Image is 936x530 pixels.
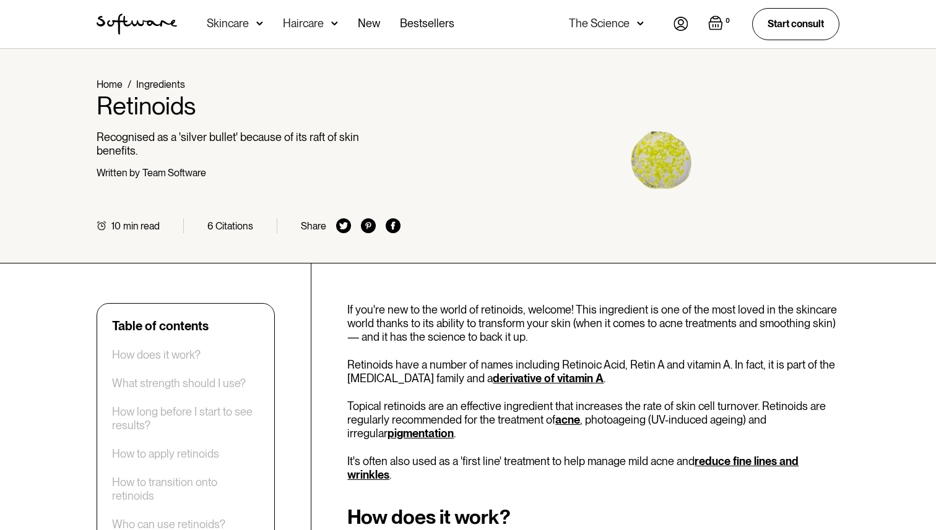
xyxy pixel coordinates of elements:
a: How to transition onto retinoids [112,476,259,502]
img: facebook icon [386,218,401,233]
div: 0 [723,15,732,27]
a: How to apply retinoids [112,447,219,461]
a: acne [555,413,580,426]
a: Home [97,79,123,90]
div: 10 [111,220,121,232]
div: Share [301,220,326,232]
div: Written by [97,167,140,179]
h2: ‍ [347,506,839,528]
a: Start consult [752,8,839,40]
img: arrow down [256,17,263,30]
strong: How does it work? [347,505,511,529]
img: arrow down [637,17,644,30]
p: Topical retinoids are an effective ingredient that increases the rate of skin cell turnover. Reti... [347,400,839,440]
div: 6 [207,220,213,232]
a: What strength should I use? [112,377,246,390]
p: If you're new to the world of retinoids, welcome! This ingredient is one of the most loved in the... [347,303,839,343]
div: min read [123,220,160,232]
div: / [128,79,131,90]
a: How long before I start to see results? [112,405,259,432]
h1: Retinoids [97,91,401,121]
a: Ingredients [136,79,185,90]
a: Open cart [708,15,732,33]
img: arrow down [331,17,338,30]
div: Citations [215,220,253,232]
a: derivative of vitamin A [493,372,604,385]
div: Haircare [283,17,324,30]
img: Software Logo [97,14,177,35]
img: twitter icon [336,218,351,233]
a: reduce fine lines and wrinkles [347,455,799,481]
img: pinterest icon [361,218,376,233]
a: pigmentation [388,427,454,440]
div: Team Software [142,167,206,179]
div: The Science [569,17,630,30]
p: Retinoids have a number of names including Retinoic Acid, Retin A and vitamin A. In fact, it is p... [347,358,839,385]
a: home [97,14,177,35]
p: Recognised as a 'silver bullet' because of its raft of skin benefits. [97,130,401,157]
div: Table of contents [112,318,209,333]
a: ‍How does it work? [112,348,201,362]
div: Skincare [207,17,249,30]
p: It's often also used as a 'first line' treatment to help manage mild acne and . [347,455,839,481]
